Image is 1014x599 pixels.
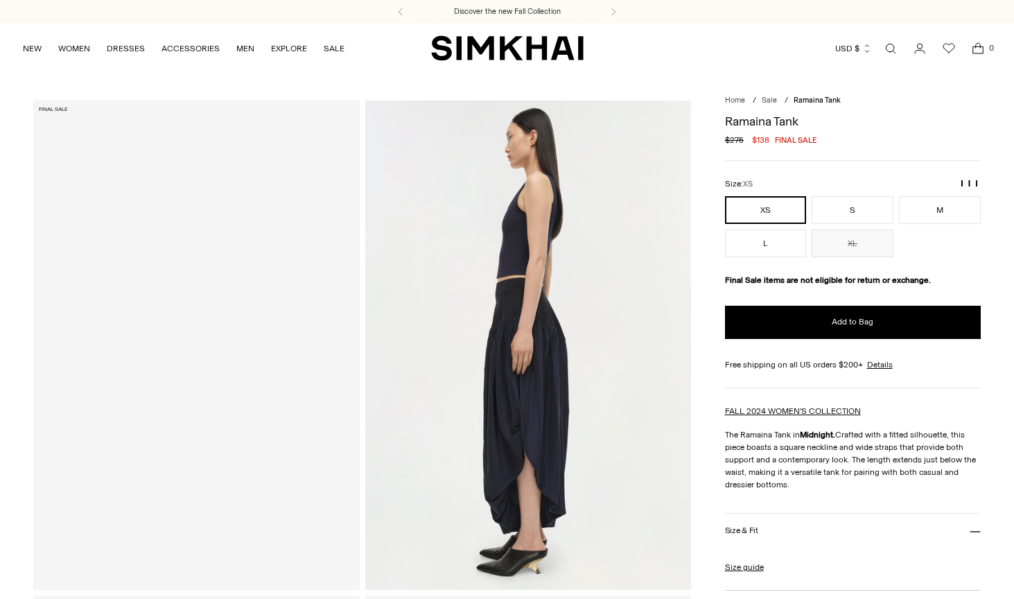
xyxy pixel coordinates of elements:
[725,275,931,285] strong: Final Sale items are not eligible for return or exchange.
[762,96,777,105] a: Sale
[107,33,145,64] a: DRESSES
[725,406,861,416] a: FALL 2024 WOMEN'S COLLECTION
[58,33,90,64] a: WOMEN
[725,196,807,224] button: XS
[725,229,807,257] button: L
[236,33,254,64] a: MEN
[743,180,753,189] span: XS
[271,33,307,64] a: EXPLORE
[725,95,981,107] nav: breadcrumbs
[725,306,981,339] button: Add to Bag
[800,430,835,440] strong: Midnight.
[964,35,992,62] a: Open cart modal
[794,96,841,105] span: Ramaina Tank
[752,134,769,146] span: $138
[835,33,872,64] button: USD $
[725,134,744,146] s: $275
[365,101,692,590] img: Ramaina Tank
[785,95,788,107] div: /
[935,35,963,62] a: Wishlist
[812,196,893,224] button: S
[725,177,753,191] label: Size:
[454,6,561,17] a: Discover the new Fall Collection
[725,358,981,371] div: Free shipping on all US orders $200+
[725,96,745,105] a: Home
[867,358,893,371] a: Details
[725,561,764,573] a: Size guide
[812,229,893,257] button: XL
[23,33,42,64] a: NEW
[161,33,220,64] a: ACCESSORIES
[725,115,981,128] h1: Ramaina Tank
[324,33,344,64] a: SALE
[753,95,756,107] div: /
[899,196,981,224] button: M
[725,428,981,491] p: The Ramaina Tank in Crafted with a fitted silhouette, this piece boasts a square neckline and wid...
[725,526,758,535] h3: Size & Fit
[431,35,584,62] a: SIMKHAI
[906,35,934,62] a: Go to the account page
[877,35,904,62] a: Open search modal
[985,42,997,54] span: 0
[832,316,873,328] span: Add to Bag
[33,101,360,590] a: Ramaina Tank
[725,514,981,549] button: Size & Fit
